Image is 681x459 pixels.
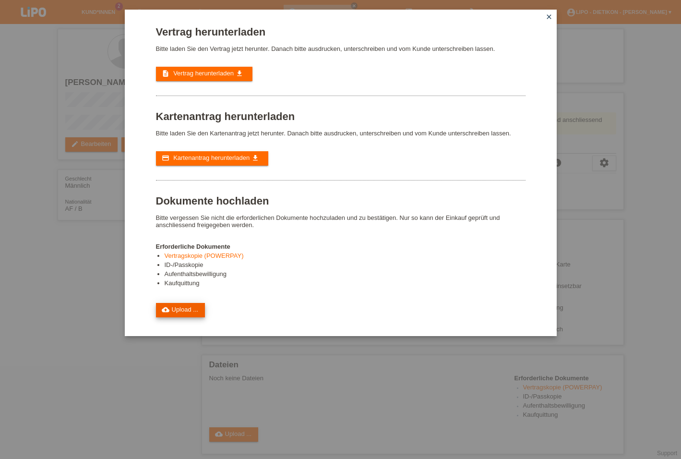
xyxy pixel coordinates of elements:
span: Kartenantrag herunterladen [173,154,250,161]
h1: Dokumente hochladen [156,195,526,207]
a: cloud_uploadUpload ... [156,303,205,317]
li: Kaufquittung [165,279,526,289]
h1: Kartenantrag herunterladen [156,110,526,122]
a: Vertragskopie (POWERPAY) [165,252,244,259]
a: credit_card Kartenantrag herunterladen get_app [156,151,268,166]
li: ID-/Passkopie [165,261,526,270]
a: close [543,12,555,23]
span: Vertrag herunterladen [173,70,234,77]
i: credit_card [162,154,169,162]
i: close [545,13,553,21]
li: Aufenthaltsbewilligung [165,270,526,279]
i: description [162,70,169,77]
i: get_app [251,154,259,162]
i: get_app [236,70,243,77]
a: description Vertrag herunterladen get_app [156,67,252,81]
p: Bitte laden Sie den Vertrag jetzt herunter. Danach bitte ausdrucken, unterschreiben und vom Kunde... [156,45,526,52]
p: Bitte vergessen Sie nicht die erforderlichen Dokumente hochzuladen und zu bestätigen. Nur so kann... [156,214,526,229]
h4: Erforderliche Dokumente [156,243,526,250]
p: Bitte laden Sie den Kartenantrag jetzt herunter. Danach bitte ausdrucken, unterschreiben und vom ... [156,130,526,137]
h1: Vertrag herunterladen [156,26,526,38]
i: cloud_upload [162,306,169,314]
